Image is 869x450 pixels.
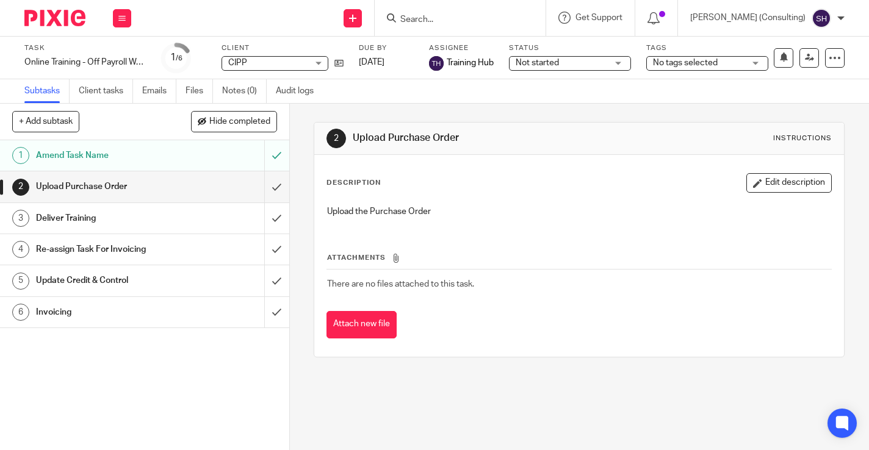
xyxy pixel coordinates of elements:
button: Attach new file [326,311,397,338]
p: Description [326,178,381,188]
div: 6 [12,304,29,321]
img: Pixie [24,10,85,26]
span: Training Hub [447,57,494,69]
small: /6 [176,55,182,62]
h1: Upload Purchase Order [353,132,605,145]
span: [DATE] [359,58,384,66]
div: 1 [12,147,29,164]
h1: Invoicing [36,303,180,321]
a: Files [186,79,213,103]
button: Hide completed [191,111,277,132]
a: Client tasks [79,79,133,103]
span: Hide completed [209,117,270,127]
div: 5 [12,273,29,290]
a: Emails [142,79,176,103]
div: 1 [170,51,182,65]
h1: Deliver Training [36,209,180,227]
h1: Upload Purchase Order [36,177,180,196]
span: No tags selected [653,59,718,67]
div: Online Training - Off Payroll Working - 23/10/2025 [24,56,146,68]
h1: Update Credit & Control [36,271,180,290]
span: Get Support [575,13,622,22]
div: 2 [326,129,346,148]
p: [PERSON_NAME] (Consulting) [690,12,806,24]
label: Status [509,43,631,53]
label: Assignee [429,43,494,53]
span: CIPP [228,59,247,67]
a: Notes (0) [222,79,267,103]
div: 2 [12,179,29,196]
span: Attachments [327,254,386,261]
label: Client [222,43,344,53]
div: Online Training - Off Payroll Working - [DATE] [24,56,146,68]
a: Subtasks [24,79,70,103]
a: Audit logs [276,79,323,103]
img: svg%3E [812,9,831,28]
button: + Add subtask [12,111,79,132]
span: There are no files attached to this task. [327,280,474,288]
div: 4 [12,241,29,258]
label: Tags [646,43,768,53]
p: Upload the Purchase Order [327,205,831,218]
h1: Re-assign Task For Invoicing [36,240,180,259]
div: Instructions [773,134,832,143]
label: Task [24,43,146,53]
img: svg%3E [429,56,444,71]
span: Not started [516,59,559,67]
button: Edit description [746,173,832,193]
h1: Amend Task Name [36,146,180,165]
div: 3 [12,210,29,227]
input: Search [399,15,509,26]
label: Due by [359,43,414,53]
